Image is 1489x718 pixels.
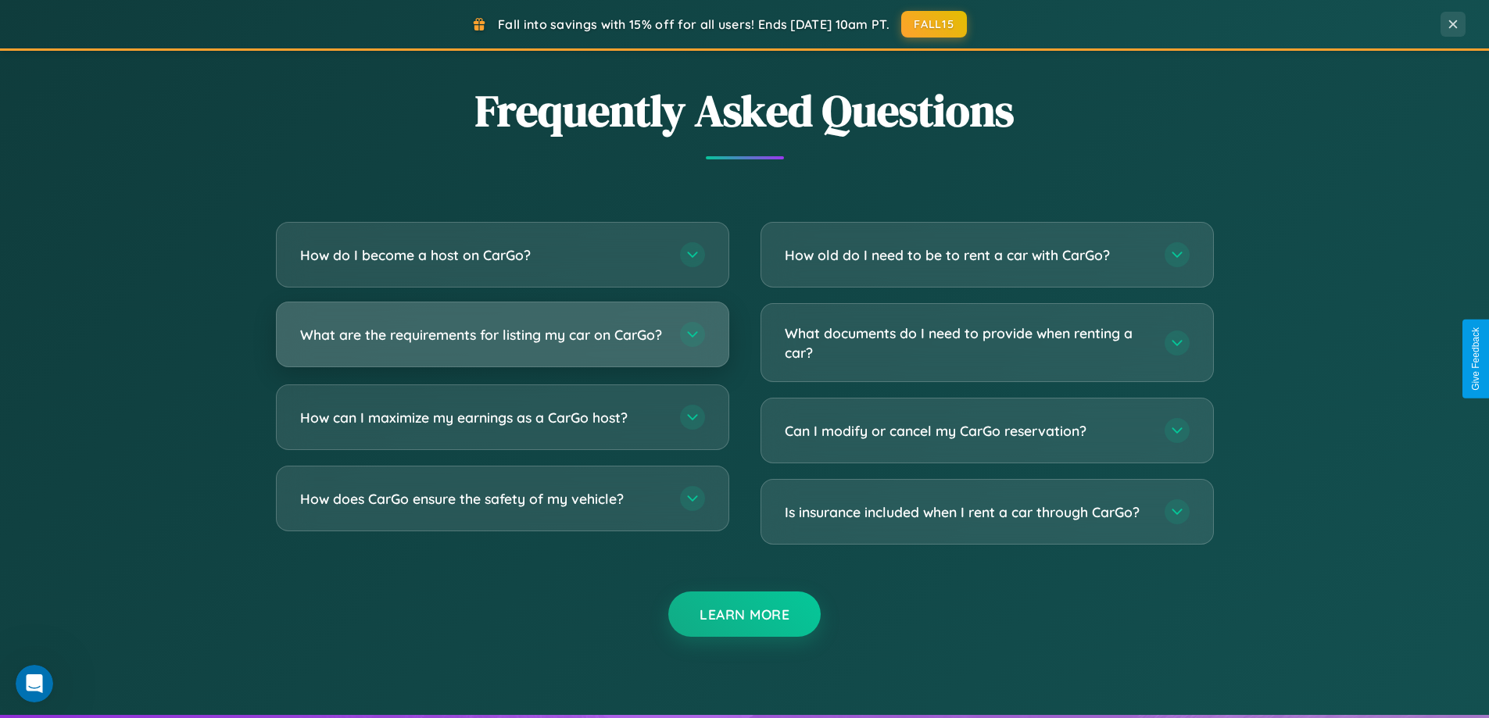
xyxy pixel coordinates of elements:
button: Learn More [668,591,821,637]
h3: How do I become a host on CarGo? [300,245,664,265]
div: Give Feedback [1470,327,1481,391]
h3: Can I modify or cancel my CarGo reservation? [785,421,1149,441]
span: Fall into savings with 15% off for all users! Ends [DATE] 10am PT. [498,16,889,32]
h3: What are the requirements for listing my car on CarGo? [300,325,664,345]
h3: How can I maximize my earnings as a CarGo host? [300,408,664,427]
h2: Frequently Asked Questions [276,80,1214,141]
iframe: Intercom live chat [16,665,53,702]
h3: What documents do I need to provide when renting a car? [785,323,1149,362]
h3: Is insurance included when I rent a car through CarGo? [785,502,1149,522]
h3: How old do I need to be to rent a car with CarGo? [785,245,1149,265]
button: FALL15 [901,11,967,38]
h3: How does CarGo ensure the safety of my vehicle? [300,489,664,509]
